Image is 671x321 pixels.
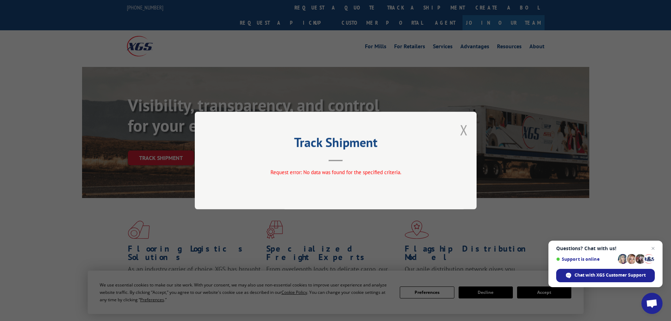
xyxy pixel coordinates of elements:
span: Request error: No data was found for the specified criteria. [270,169,401,175]
span: Close chat [649,244,657,253]
span: Questions? Chat with us! [556,246,655,251]
div: Open chat [641,293,663,314]
span: Support is online [556,257,615,262]
div: Chat with XGS Customer Support [556,269,655,282]
button: Close modal [460,121,468,139]
h2: Track Shipment [230,137,441,151]
span: Chat with XGS Customer Support [574,272,646,278]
